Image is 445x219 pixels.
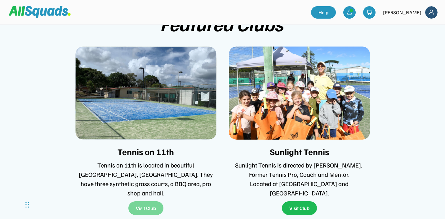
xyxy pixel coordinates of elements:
[75,160,216,198] div: Tennis on 11th is located in beautiful [GEOGRAPHIC_DATA], [GEOGRAPHIC_DATA]. They have three synt...
[425,6,438,19] img: Frame%2018.svg
[75,47,216,140] img: Rectangle%2013%20%281%29.svg
[383,9,421,16] div: [PERSON_NAME]
[366,9,372,16] img: shopping-cart-01%20%281%29.svg
[229,160,370,198] div: Sunlight Tennis is directed by [PERSON_NAME]. Former Tennis Pro, Coach and Mentor. Located at [GE...
[9,6,71,18] img: Squad%20Logo.svg
[282,201,317,215] button: Visit Club
[229,147,370,157] div: Sunlight Tennis
[311,6,336,19] a: Help
[160,14,285,34] div: Featured Clubs
[229,47,370,140] img: sunlight_tennis_profile_picture-min.jpeg
[75,147,216,157] div: Tennis on 11th
[346,9,353,16] img: bell-03%20%281%29.svg
[128,201,163,215] button: Visit Club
